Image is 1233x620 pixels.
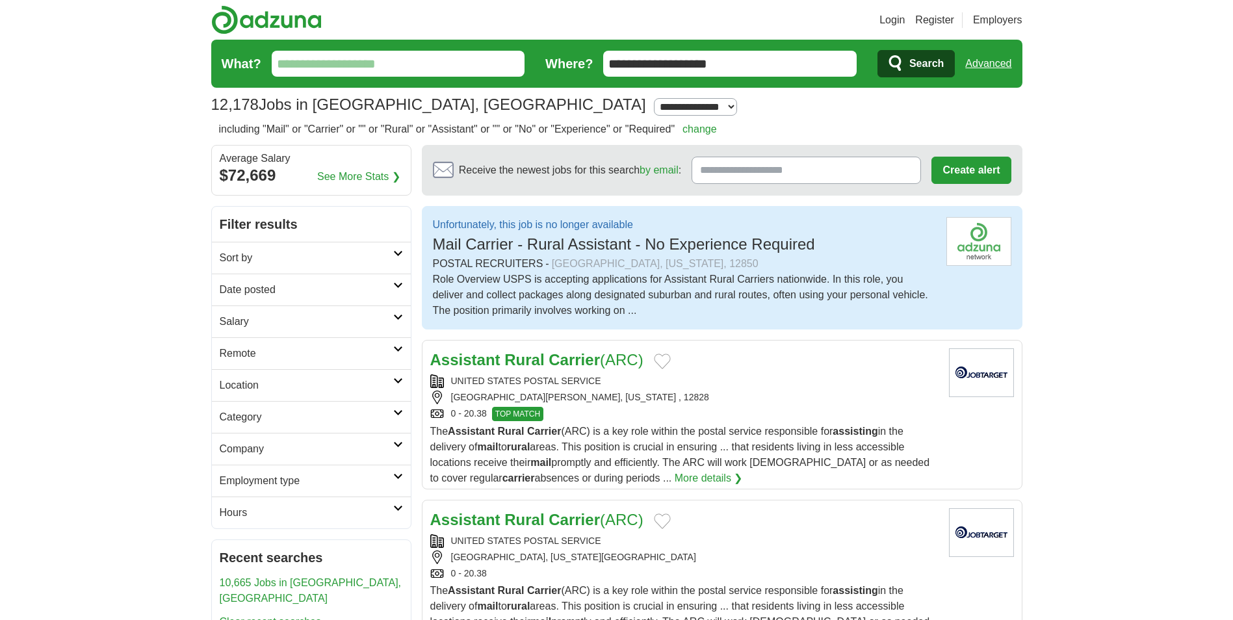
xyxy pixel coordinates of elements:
[530,457,551,468] strong: mail
[430,511,500,528] strong: Assistant
[549,351,600,368] strong: Carrier
[211,5,322,34] img: Adzuna logo
[640,164,679,175] a: by email
[220,378,393,393] h2: Location
[527,585,561,596] strong: Carrier
[222,54,261,73] label: What?
[220,282,393,298] h2: Date posted
[211,96,646,113] h1: Jobs in [GEOGRAPHIC_DATA], [GEOGRAPHIC_DATA]
[552,256,759,272] div: [GEOGRAPHIC_DATA], [US_STATE], 12850
[654,354,671,369] button: Add to favorite jobs
[430,426,930,484] span: The (ARC) is a key role within the postal service responsible for in the delivery of to areas. Th...
[212,274,411,305] a: Date posted
[220,548,403,567] h2: Recent searches
[654,513,671,529] button: Add to favorite jobs
[433,256,936,272] div: POSTAL RECRUITERS
[430,374,939,388] div: UNITED STATES POSTAL SERVICE
[433,217,815,233] p: Unfortunately, this job is no longer available
[448,426,495,437] strong: Assistant
[448,585,495,596] strong: Assistant
[965,51,1011,77] a: Advanced
[459,162,681,178] span: Receive the newest jobs for this search :
[430,567,939,580] div: 0 - 20.38
[477,441,498,452] strong: mail
[504,511,544,528] strong: Rural
[212,242,411,274] a: Sort by
[549,511,600,528] strong: Carrier
[211,93,259,116] span: 12,178
[915,12,954,28] a: Register
[879,12,905,28] a: Login
[220,473,393,489] h2: Employment type
[507,441,530,452] strong: rural
[877,50,955,77] button: Search
[433,235,815,253] span: Mail Carrier - Rural Assistant - No Experience Required
[220,346,393,361] h2: Remote
[909,51,944,77] span: Search
[498,426,525,437] strong: Rural
[430,407,939,421] div: 0 - 20.38
[502,472,535,484] strong: carrier
[477,601,498,612] strong: mail
[682,123,717,135] a: change
[545,54,593,73] label: Where?
[220,250,393,266] h2: Sort by
[430,351,500,368] strong: Assistant
[317,169,400,185] a: See More Stats ❯
[220,505,393,521] h2: Hours
[212,401,411,433] a: Category
[492,407,543,421] span: TOP MATCH
[504,351,544,368] strong: Rural
[430,391,939,404] div: [GEOGRAPHIC_DATA][PERSON_NAME], [US_STATE] , 12828
[212,207,411,242] h2: Filter results
[220,441,393,457] h2: Company
[212,497,411,528] a: Hours
[212,305,411,337] a: Salary
[212,465,411,497] a: Employment type
[212,433,411,465] a: Company
[212,337,411,369] a: Remote
[433,272,936,318] div: Role Overview USPS is accepting applications for Assistant Rural Carriers nationwide. In this rol...
[507,601,530,612] strong: rural
[430,550,939,564] div: [GEOGRAPHIC_DATA], [US_STATE][GEOGRAPHIC_DATA]
[220,409,393,425] h2: Category
[545,256,549,272] span: -
[973,12,1022,28] a: Employers
[931,157,1011,184] button: Create alert
[430,534,939,548] div: UNITED STATES POSTAL SERVICE
[430,511,643,528] a: Assistant Rural Carrier(ARC)
[949,508,1014,557] img: Company logo
[220,153,403,164] div: Average Salary
[430,351,643,368] a: Assistant Rural Carrier(ARC)
[220,577,402,604] a: 10,665 Jobs in [GEOGRAPHIC_DATA], [GEOGRAPHIC_DATA]
[220,164,403,187] div: $72,669
[675,471,743,486] a: More details ❯
[498,585,525,596] strong: Rural
[220,314,393,329] h2: Salary
[949,348,1014,397] img: Company logo
[527,426,561,437] strong: Carrier
[212,369,411,401] a: Location
[946,217,1011,266] img: One Red Cent (CPA) logo
[833,585,877,596] strong: assisting
[219,122,717,137] h2: including "Mail" or "Carrier" or "" or "Rural" or "Assistant" or "" or "No" or "Experience" or "R...
[833,426,877,437] strong: assisting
